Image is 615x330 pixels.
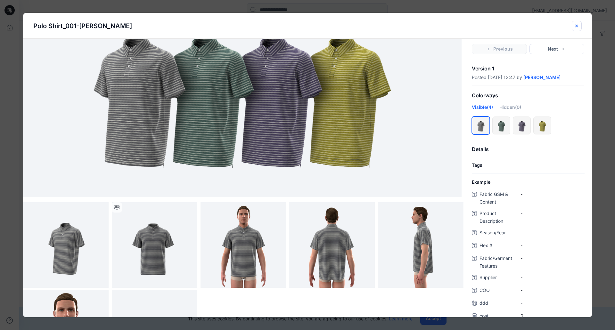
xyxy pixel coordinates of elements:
[521,255,584,262] span: -
[33,21,132,31] p: Polo shirt_001-[PERSON_NAME]
[480,299,518,308] span: ddd
[521,210,584,217] span: -
[464,141,592,157] div: Details
[521,312,584,319] span: 0
[480,242,518,251] span: Flex #
[201,202,286,288] img: BW M Top Front NRM
[572,21,582,31] button: close-btn
[464,163,592,168] h4: Tags
[480,274,518,283] span: Supplier
[472,75,584,80] div: Posted [DATE] 13:47 by
[480,190,518,206] span: Fabric GSM & Content
[492,117,510,134] div: Colorway 2
[472,117,490,134] div: Colorway 1
[529,44,585,54] button: Next
[480,254,518,270] span: Fabric/Garment Features
[521,242,584,249] span: -
[521,274,584,281] span: -
[480,229,518,238] span: Season/Year
[513,117,531,134] div: Colorway 3
[23,202,109,288] img: BW M Top Colorway NRM
[521,287,584,294] span: -
[480,286,518,295] span: COO
[499,104,521,115] div: Hidden (0)
[84,7,401,197] img: Polo shirt_001-V1
[480,210,518,225] span: Product Description
[472,104,493,115] div: Visible (4)
[464,87,592,104] div: Colorways
[523,75,561,80] a: [PERSON_NAME]
[521,229,584,236] span: -
[289,202,374,288] img: BW M Top Back NRM
[112,202,197,288] img: BW M Top Turntable NRM
[521,191,584,197] span: -
[378,202,463,288] img: BW M Top Left NRM
[533,117,551,134] div: Colorway 4
[472,66,584,71] p: Version 1
[521,300,584,306] span: -
[472,179,490,185] span: Example
[480,312,518,321] span: cost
